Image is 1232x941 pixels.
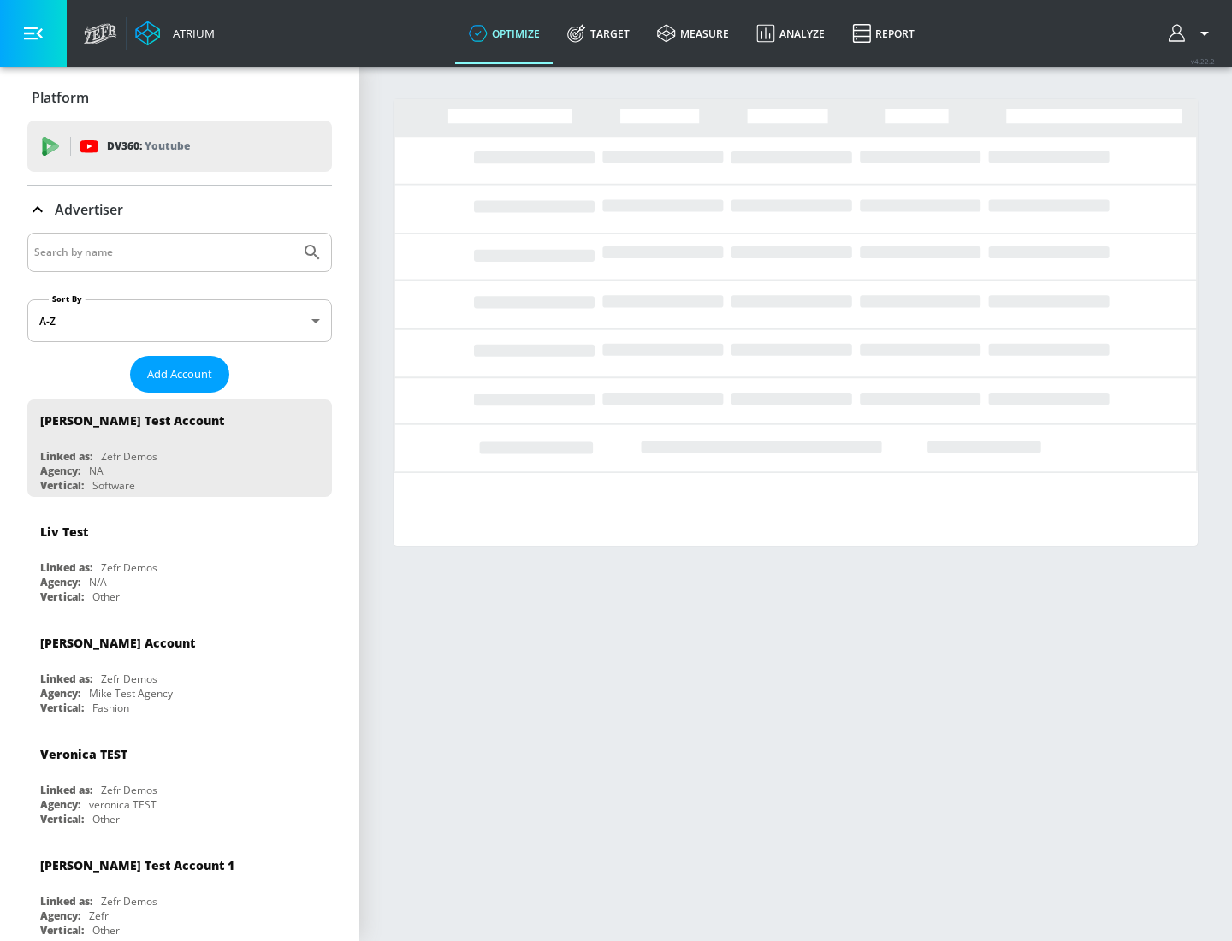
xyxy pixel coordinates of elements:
[55,200,123,219] p: Advertiser
[27,733,332,831] div: Veronica TESTLinked as:Zefr DemosAgency:veronica TESTVertical:Other
[89,464,104,478] div: NA
[135,21,215,46] a: Atrium
[101,449,157,464] div: Zefr Demos
[27,74,332,121] div: Platform
[40,908,80,923] div: Agency:
[40,412,224,429] div: [PERSON_NAME] Test Account
[40,812,84,826] div: Vertical:
[40,575,80,589] div: Agency:
[27,622,332,719] div: [PERSON_NAME] AccountLinked as:Zefr DemosAgency:Mike Test AgencyVertical:Fashion
[40,857,234,873] div: [PERSON_NAME] Test Account 1
[92,701,129,715] div: Fashion
[34,241,293,263] input: Search by name
[643,3,743,64] a: measure
[92,923,120,938] div: Other
[40,923,84,938] div: Vertical:
[89,686,173,701] div: Mike Test Agency
[92,812,120,826] div: Other
[40,783,92,797] div: Linked as:
[101,672,157,686] div: Zefr Demos
[145,137,190,155] p: Youtube
[101,894,157,908] div: Zefr Demos
[92,589,120,604] div: Other
[27,399,332,497] div: [PERSON_NAME] Test AccountLinked as:Zefr DemosAgency:NAVertical:Software
[40,701,84,715] div: Vertical:
[554,3,643,64] a: Target
[40,560,92,575] div: Linked as:
[40,464,80,478] div: Agency:
[89,797,157,812] div: veronica TEST
[101,560,157,575] div: Zefr Demos
[92,478,135,493] div: Software
[32,88,89,107] p: Platform
[40,635,195,651] div: [PERSON_NAME] Account
[40,478,84,493] div: Vertical:
[89,908,109,923] div: Zefr
[130,356,229,393] button: Add Account
[40,797,80,812] div: Agency:
[40,449,92,464] div: Linked as:
[27,299,332,342] div: A-Z
[40,524,88,540] div: Liv Test
[40,589,84,604] div: Vertical:
[838,3,928,64] a: Report
[40,686,80,701] div: Agency:
[40,672,92,686] div: Linked as:
[27,511,332,608] div: Liv TestLinked as:Zefr DemosAgency:N/AVertical:Other
[1191,56,1215,66] span: v 4.22.2
[49,293,86,305] label: Sort By
[40,746,127,762] div: Veronica TEST
[101,783,157,797] div: Zefr Demos
[40,894,92,908] div: Linked as:
[166,26,215,41] div: Atrium
[107,137,190,156] p: DV360:
[27,121,332,172] div: DV360: Youtube
[743,3,838,64] a: Analyze
[147,364,212,384] span: Add Account
[27,186,332,234] div: Advertiser
[455,3,554,64] a: optimize
[89,575,107,589] div: N/A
